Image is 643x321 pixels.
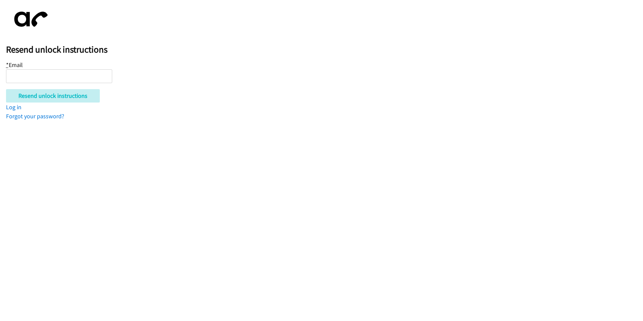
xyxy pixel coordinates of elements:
img: aphone-8a226864a2ddd6a5e75d1ebefc011f4aa8f32683c2d82f3fb0802fe031f96514.svg [6,6,53,33]
label: Email [6,61,23,69]
h2: Resend unlock instructions [6,44,643,55]
abbr: required [6,61,9,69]
input: Resend unlock instructions [6,89,100,103]
a: Log in [6,103,21,111]
a: Forgot your password? [6,112,64,120]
